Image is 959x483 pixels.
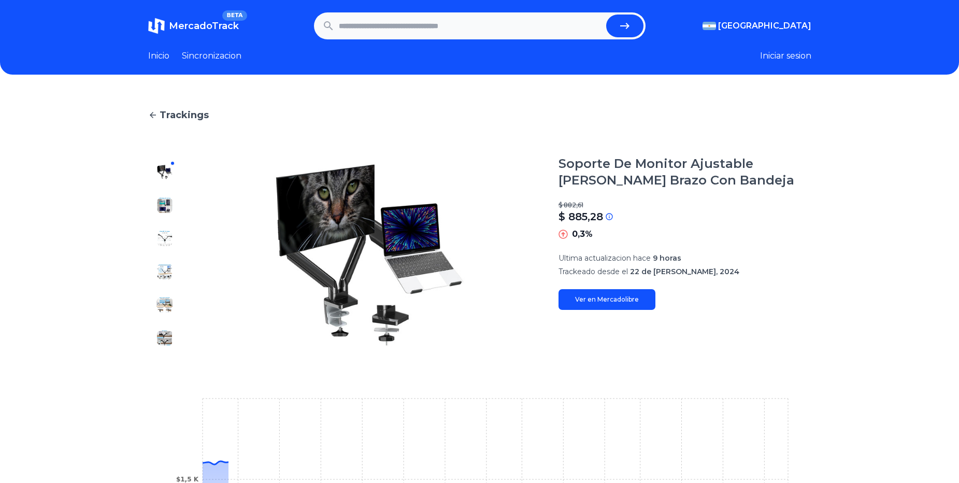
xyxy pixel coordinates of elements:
[653,253,681,263] span: 9 horas
[718,20,811,32] span: [GEOGRAPHIC_DATA]
[572,228,593,240] p: 0,3%
[169,20,239,32] span: MercadoTrack
[559,155,811,189] h1: Soporte De Monitor Ajustable [PERSON_NAME] Brazo Con Bandeja
[148,18,165,34] img: MercadoTrack
[148,108,811,122] a: Trackings
[202,155,538,354] img: Soporte De Monitor Ajustable De Doble Brazo Con Bandeja
[559,267,628,276] span: Trackeado desde el
[160,108,209,122] span: Trackings
[156,330,173,346] img: Soporte De Monitor Ajustable De Doble Brazo Con Bandeja
[156,230,173,247] img: Soporte De Monitor Ajustable De Doble Brazo Con Bandeja
[760,50,811,62] button: Iniciar sesion
[156,263,173,280] img: Soporte De Monitor Ajustable De Doble Brazo Con Bandeja
[156,197,173,214] img: Soporte De Monitor Ajustable De Doble Brazo Con Bandeja
[703,20,811,32] button: [GEOGRAPHIC_DATA]
[176,476,198,483] tspan: $1,5 K
[182,50,241,62] a: Sincronizacion
[703,22,716,30] img: Argentina
[148,50,169,62] a: Inicio
[559,253,651,263] span: Ultima actualizacion hace
[559,289,655,310] a: Ver en Mercadolibre
[559,209,603,224] p: $ 885,28
[156,164,173,180] img: Soporte De Monitor Ajustable De Doble Brazo Con Bandeja
[559,201,811,209] p: $ 882,61
[156,296,173,313] img: Soporte De Monitor Ajustable De Doble Brazo Con Bandeja
[630,267,739,276] span: 22 de [PERSON_NAME], 2024
[222,10,247,21] span: BETA
[148,18,239,34] a: MercadoTrackBETA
